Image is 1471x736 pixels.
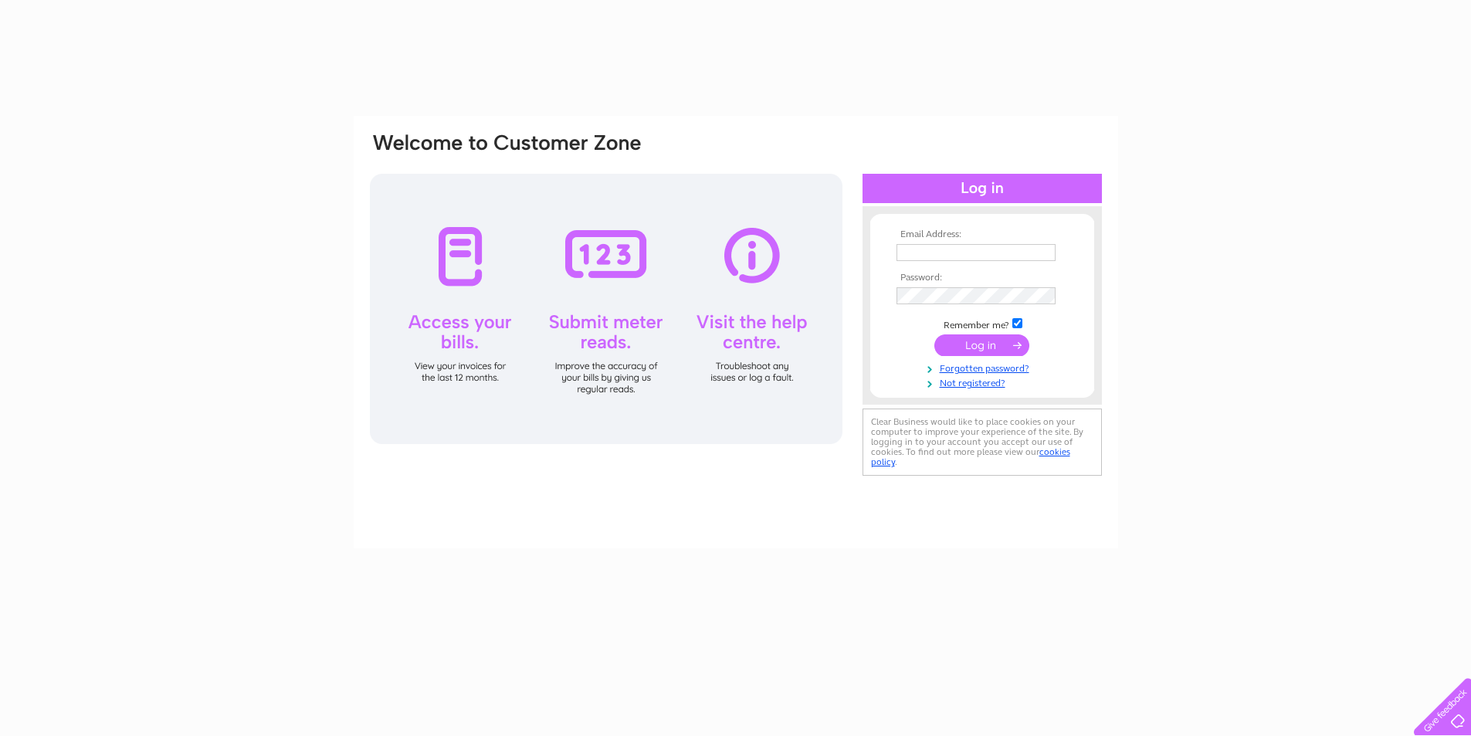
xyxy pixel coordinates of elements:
[896,375,1072,389] a: Not registered?
[893,229,1072,240] th: Email Address:
[896,360,1072,375] a: Forgotten password?
[934,334,1029,356] input: Submit
[871,446,1070,467] a: cookies policy
[893,316,1072,331] td: Remember me?
[863,409,1102,476] div: Clear Business would like to place cookies on your computer to improve your experience of the sit...
[893,273,1072,283] th: Password:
